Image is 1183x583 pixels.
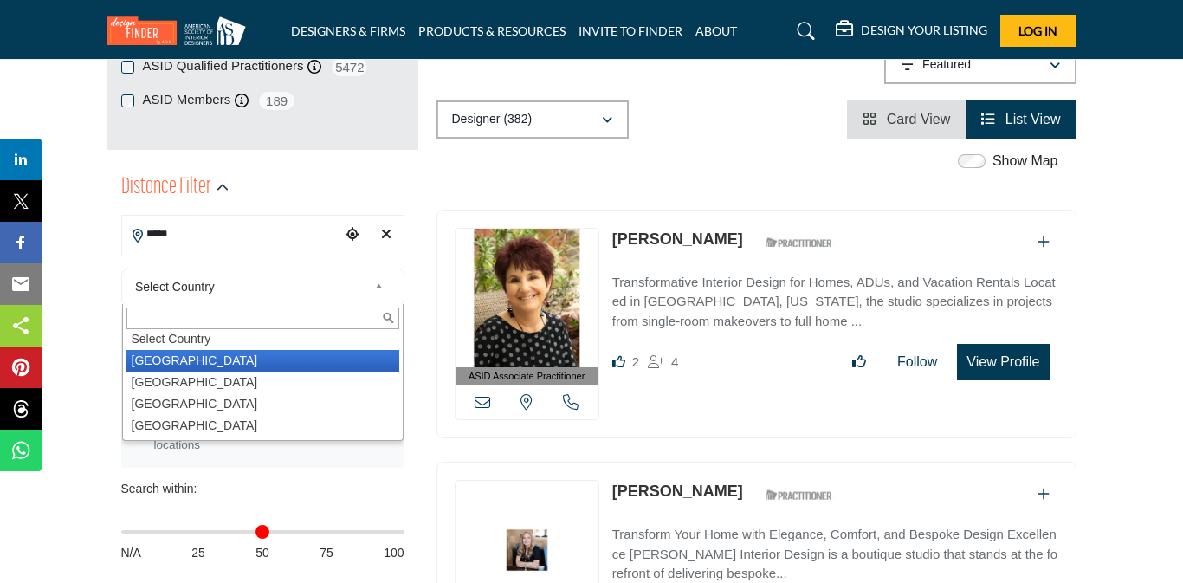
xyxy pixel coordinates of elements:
li: [GEOGRAPHIC_DATA] [126,415,399,437]
img: ASID Qualified Practitioners Badge Icon [760,232,837,254]
span: 4 [671,354,678,369]
label: ASID Members [143,90,231,110]
span: 100 [384,544,404,562]
p: Transformative Interior Design for Homes, ADUs, and Vacation Rentals Located in [GEOGRAPHIC_DATA]... [612,273,1058,332]
span: ASID Associate Practitioner [469,369,585,384]
button: Follow [886,345,948,379]
img: ASID Qualified Practitioners Badge Icon [760,484,837,506]
h5: DESIGN YOUR LISTING [861,23,987,38]
span: 5472 [330,56,369,78]
a: [PERSON_NAME] [612,230,743,248]
li: [GEOGRAPHIC_DATA] [126,350,399,372]
h2: Distance Filter [121,172,211,204]
span: 50 [255,544,269,562]
a: Search [780,17,826,45]
button: Like listing [841,345,877,379]
a: DESIGNERS & FIRMS [291,23,405,38]
div: Search within: [121,480,404,498]
input: Search Text [126,308,399,329]
li: List View [966,100,1076,139]
span: 2 [632,354,639,369]
div: Followers [648,352,678,372]
input: Search Location [122,217,340,251]
button: Featured [884,46,1076,84]
span: Select Country [135,276,367,297]
button: Log In [1000,15,1076,47]
a: ABOUT [695,23,737,38]
li: Select Country [126,328,399,350]
li: [GEOGRAPHIC_DATA] [126,372,399,393]
span: 75 [320,544,333,562]
button: View Profile [957,344,1049,380]
div: Clear search location [373,217,398,254]
a: PRODUCTS & RESOURCES [418,23,566,38]
span: 25 [191,544,205,562]
input: ASID Qualified Practitioners checkbox [121,61,134,74]
a: View Card [863,112,950,126]
span: List View [1005,112,1061,126]
img: Karen Steinberg [456,229,598,367]
img: Site Logo [107,16,255,45]
a: [PERSON_NAME] [612,483,743,500]
p: Designer (382) [452,111,533,128]
div: DESIGN YOUR LISTING [836,21,987,42]
a: Add To List [1038,487,1050,502]
li: Card View [847,100,966,139]
div: Choose your current location [339,217,365,254]
input: ASID Members checkbox [121,94,134,107]
a: Add To List [1038,235,1050,249]
button: Designer (382) [436,100,629,139]
p: Adrienne Morgan [612,480,743,503]
label: ASID Qualified Practitioners [143,56,304,76]
i: Likes [612,355,625,368]
li: [GEOGRAPHIC_DATA] [126,393,399,415]
a: Transformative Interior Design for Homes, ADUs, and Vacation Rentals Located in [GEOGRAPHIC_DATA]... [612,262,1058,332]
a: INVITE TO FINDER [579,23,682,38]
p: Karen Steinberg [612,228,743,251]
span: N/A [121,544,141,562]
a: View List [981,112,1060,126]
span: Log In [1018,23,1057,38]
p: Featured [922,56,971,74]
span: 189 [257,90,296,112]
a: ASID Associate Practitioner [456,229,598,385]
span: Card View [887,112,951,126]
label: Show Map [992,151,1058,172]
